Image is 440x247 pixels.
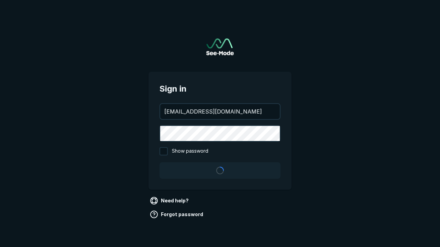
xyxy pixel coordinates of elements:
span: Sign in [159,83,280,95]
a: Forgot password [148,209,206,220]
a: Need help? [148,195,191,206]
a: Go to sign in [206,38,234,55]
img: See-Mode Logo [206,38,234,55]
input: your@email.com [160,104,280,119]
span: Show password [172,147,208,155]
